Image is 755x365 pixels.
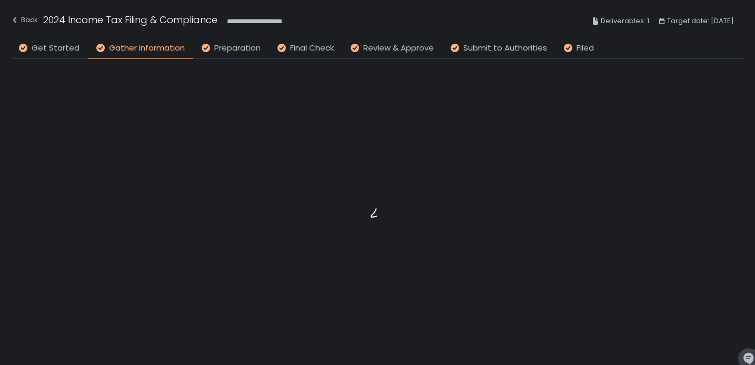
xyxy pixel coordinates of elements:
span: Final Check [290,42,334,54]
span: Gather Information [109,42,185,54]
button: Back [11,13,38,30]
div: Back [11,14,38,26]
span: Target date: [DATE] [667,15,734,27]
span: Get Started [32,42,80,54]
span: Preparation [214,42,261,54]
span: Filed [577,42,594,54]
span: Review & Approve [363,42,434,54]
span: Deliverables: 1 [601,15,649,27]
span: Submit to Authorities [463,42,547,54]
h1: 2024 Income Tax Filing & Compliance [43,13,217,27]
